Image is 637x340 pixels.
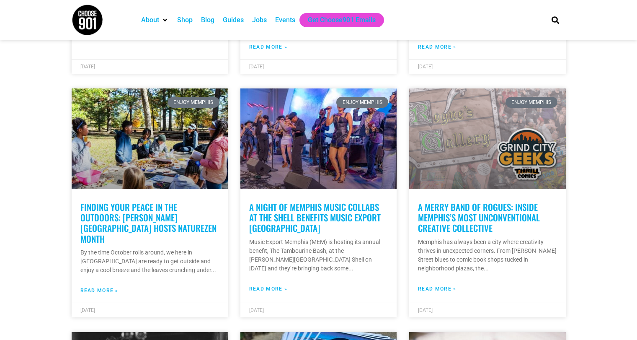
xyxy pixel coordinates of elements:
a: Read more about Beyond the Scholarship: How the Choose901 Alumni Program empowers the Shainberg S... [418,43,456,51]
span: [DATE] [418,64,433,70]
a: Read more about A Merry Band of Rogues: Inside Memphis’s Most Unconventional Creative Collective [418,285,456,293]
span: [DATE] [418,307,433,313]
a: Events [275,15,295,25]
a: A Merry Band of Rogues: Inside Memphis’s Most Unconventional Creative Collective [418,200,540,234]
p: Memphis has always been a city where creativity thrives in unexpected corners. From [PERSON_NAME]... [418,238,557,273]
a: About [141,15,159,25]
a: Finding your peace in the outdoors: [PERSON_NAME][GEOGRAPHIC_DATA] hosts NatureZen Month [80,200,217,245]
a: Read more about Finding your peace in the outdoors: Overton Park hosts NatureZen Month [80,287,119,294]
div: Enjoy Memphis [168,97,219,108]
p: Music Export Memphis (MEM) is hosting its annual benefit, The Tambourine Bash, at the [PERSON_NAM... [249,238,388,273]
a: Read more about Playhouse on the Square Reveals Six Finalists for 2025 NewWorks Playwriting Compe... [249,43,287,51]
div: Enjoy Memphis [336,97,388,108]
span: [DATE] [249,64,264,70]
div: Search [548,13,562,27]
span: [DATE] [80,307,95,313]
a: Shop [177,15,193,25]
a: Blog [201,15,214,25]
a: Guides [223,15,244,25]
span: [DATE] [249,307,264,313]
a: Read more about A night of Memphis music collabs at The Shell benefits Music Export Memphis [249,285,287,293]
p: By the time October rolls around, we here in [GEOGRAPHIC_DATA] are ready to get outside and enjoy... [80,248,219,275]
div: About [137,13,173,27]
div: Enjoy Memphis [505,97,557,108]
nav: Main nav [137,13,537,27]
span: [DATE] [80,64,95,70]
a: Get Choose901 Emails [308,15,376,25]
a: Jobs [252,15,267,25]
a: A night of Memphis music collabs at The Shell benefits Music Export [GEOGRAPHIC_DATA] [249,200,381,234]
